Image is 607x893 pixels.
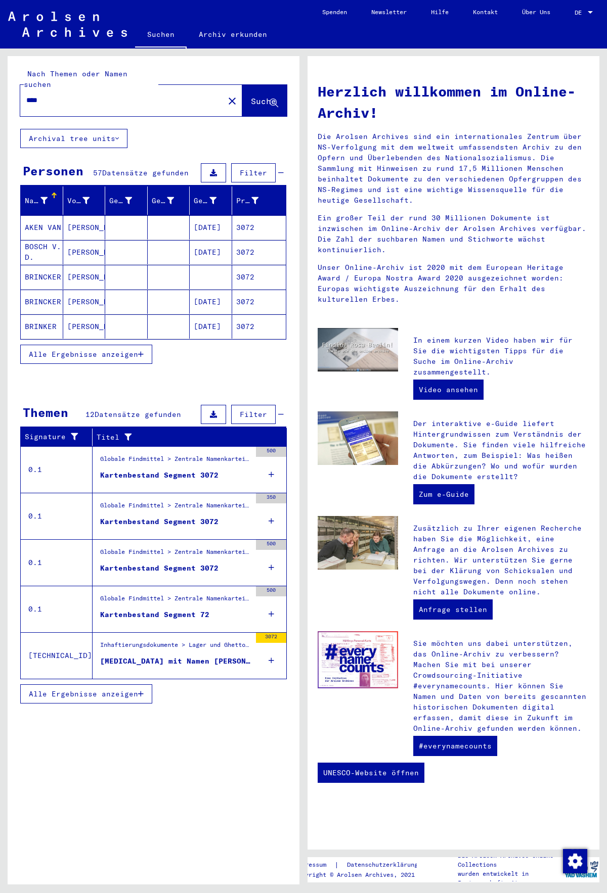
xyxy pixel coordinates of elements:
mat-label: Nach Themen oder Namen suchen [24,69,127,89]
img: enc.jpg [318,631,398,688]
span: Alle Ergebnisse anzeigen [29,689,138,698]
div: Globale Findmittel > Zentrale Namenkartei > Karteikarten, die im Rahmen der sequentiellen Massend... [100,501,251,515]
span: DE [575,9,586,16]
mat-cell: [DATE] [190,240,232,264]
div: Prisoner # [236,196,259,206]
a: Archiv erkunden [187,22,279,46]
button: Alle Ergebnisse anzeigen [20,345,152,364]
div: Vorname [67,196,90,206]
mat-cell: BRINCKER [21,265,63,289]
td: 0.1 [21,446,93,493]
button: Alle Ergebnisse anzeigen [20,684,152,703]
mat-cell: BOSCH V. D. [21,240,63,264]
p: Unser Online-Archiv ist 2020 mit dem European Heritage Award / Europa Nostra Award 2020 ausgezeic... [318,262,589,305]
p: Die Arolsen Archives sind ein internationales Zentrum über NS-Verfolgung mit dem weltweit umfasse... [318,131,589,206]
p: Ein großer Teil der rund 30 Millionen Dokumente ist inzwischen im Online-Archiv der Arolsen Archi... [318,213,589,255]
div: Geburt‏ [152,193,190,209]
img: Arolsen_neg.svg [8,12,127,37]
mat-header-cell: Prisoner # [232,186,286,215]
span: Alle Ergebnisse anzeigen [29,350,138,359]
a: UNESCO-Website öffnen [318,763,424,783]
span: Suche [251,96,276,106]
div: Globale Findmittel > Zentrale Namenkartei > Karten, die während oder unmittelbar vor der sequenti... [100,594,251,608]
div: Zustimmung ändern [562,849,587,873]
img: video.jpg [318,328,398,371]
mat-cell: 3072 [232,215,286,240]
div: Geburtsdatum [194,193,232,209]
div: 500 [256,447,286,457]
div: Titel [97,432,262,443]
p: wurden entwickelt in Partnerschaft mit [458,869,563,887]
img: inquiries.jpg [318,516,398,570]
div: | [294,860,430,870]
mat-cell: 3072 [232,290,286,314]
div: Nachname [25,193,63,209]
mat-cell: [DATE] [190,290,232,314]
span: 57 [93,168,102,177]
button: Filter [231,405,276,424]
span: 12 [85,410,95,419]
mat-header-cell: Nachname [21,186,63,215]
mat-cell: [PERSON_NAME] [63,314,106,339]
mat-cell: 3072 [232,240,286,264]
div: Geburtsdatum [194,196,216,206]
div: 350 [256,493,286,503]
button: Suche [242,85,287,116]
a: Zum e-Guide [413,484,474,504]
mat-cell: [PERSON_NAME] [63,215,106,240]
td: 0.1 [21,493,93,539]
img: eguide.jpg [318,411,398,465]
mat-cell: [PERSON_NAME] [63,265,106,289]
a: Impressum [294,860,334,870]
button: Filter [231,163,276,182]
div: Vorname [67,193,105,209]
td: 0.1 [21,586,93,632]
mat-header-cell: Geburt‏ [148,186,190,215]
mat-cell: AKEN VAN [21,215,63,240]
div: Geburtsname [109,193,147,209]
a: Video ansehen [413,380,484,400]
mat-cell: [PERSON_NAME] [63,290,106,314]
button: Archival tree units [20,129,127,148]
img: Zustimmung ändern [563,849,587,873]
mat-cell: [DATE] [190,314,232,339]
div: 3072 [256,633,286,643]
mat-header-cell: Geburtsdatum [190,186,232,215]
div: Signature [25,429,92,445]
span: Filter [240,410,267,419]
a: #everynamecounts [413,736,497,756]
div: Prisoner # [236,193,274,209]
p: Die Arolsen Archives Online-Collections [458,851,563,869]
td: 0.1 [21,539,93,586]
div: Personen [23,162,83,180]
div: Kartenbestand Segment 72 [100,609,209,620]
div: [MEDICAL_DATA] mit Namen [PERSON_NAME] [100,656,251,667]
p: Copyright © Arolsen Archives, 2021 [294,870,430,879]
p: Sie möchten uns dabei unterstützen, das Online-Archiv zu verbessern? Machen Sie mit bei unserer C... [413,638,589,734]
div: Kartenbestand Segment 3072 [100,516,219,527]
mat-cell: [DATE] [190,215,232,240]
a: Datenschutzerklärung [339,860,430,870]
h1: Herzlich willkommen im Online-Archiv! [318,81,589,123]
div: Titel [97,429,274,445]
div: Globale Findmittel > Zentrale Namenkartei > Hinweiskarten und Originale, die in T/D-Fällen aufgef... [100,454,251,468]
mat-icon: close [226,95,238,107]
a: Suchen [135,22,187,49]
button: Clear [222,90,242,111]
span: Filter [240,168,267,177]
span: Datensätze gefunden [95,410,181,419]
mat-cell: [PERSON_NAME] [63,240,106,264]
div: Globale Findmittel > Zentrale Namenkartei > Datensätze, für die kein Image vorhanden oder zugeord... [100,547,251,561]
div: Inhaftierungsdokumente > Lager und Ghettos > Konzentrationslager [GEOGRAPHIC_DATA] > Individuelle... [100,640,251,654]
div: Kartenbestand Segment 3072 [100,470,219,481]
mat-cell: 3072 [232,265,286,289]
span: Datensätze gefunden [102,168,189,177]
div: Geburtsname [109,196,132,206]
p: Der interaktive e-Guide liefert Hintergrundwissen zum Verständnis der Dokumente. Sie finden viele... [413,418,589,482]
div: Nachname [25,196,48,206]
div: Kartenbestand Segment 3072 [100,563,219,574]
div: Themen [23,403,68,421]
mat-header-cell: Vorname [63,186,106,215]
mat-cell: BRINCKER [21,290,63,314]
p: Zusätzlich zu Ihrer eigenen Recherche haben Sie die Möglichkeit, eine Anfrage an die Arolsen Arch... [413,523,589,597]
